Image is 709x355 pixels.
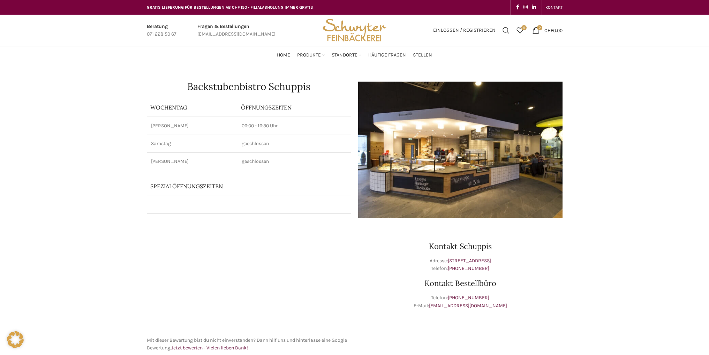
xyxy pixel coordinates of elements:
p: Samstag [151,140,233,147]
a: KONTAKT [545,0,563,14]
a: Häufige Fragen [368,48,406,62]
div: Secondary navigation [542,0,566,14]
a: Instagram social link [521,2,530,12]
a: Standorte [332,48,361,62]
span: Home [277,52,290,59]
span: CHF [544,27,553,33]
h3: Kontakt Schuppis [358,242,563,250]
h3: Kontakt Bestellbüro [358,279,563,287]
span: Häufige Fragen [368,52,406,59]
a: Suchen [499,23,513,37]
a: [STREET_ADDRESS] [448,258,491,264]
span: 0 [521,25,527,30]
p: Wochentag [150,104,234,111]
a: Stellen [413,48,432,62]
a: Facebook social link [514,2,521,12]
a: Jetzt bewerten - Vielen lieben Dank! [171,345,248,351]
span: Produkte [297,52,321,59]
p: Adresse: Telefon: [358,257,563,273]
a: 0 [513,23,527,37]
span: KONTAKT [545,5,563,10]
span: Stellen [413,52,432,59]
p: Mit dieser Bewertung bist du nicht einverstanden? Dann hilf uns und hinterlasse eine Google Bewer... [147,337,351,352]
a: [PHONE_NUMBER] [448,265,489,271]
a: Infobox link [147,23,176,38]
span: GRATIS LIEFERUNG FÜR BESTELLUNGEN AB CHF 150 - FILIALABHOLUNG IMMER GRATIS [147,5,313,10]
a: [PHONE_NUMBER] [448,295,489,301]
p: 06:00 - 16:30 Uhr [242,122,347,129]
span: Einloggen / Registrieren [433,28,496,33]
p: [PERSON_NAME] [151,122,233,129]
a: Home [277,48,290,62]
div: Meine Wunschliste [513,23,527,37]
p: Telefon: E-Mail: [358,294,563,310]
p: ÖFFNUNGSZEITEN [241,104,348,111]
p: [PERSON_NAME] [151,158,233,165]
div: Main navigation [143,48,566,62]
p: geschlossen [242,140,347,147]
iframe: schwyter schuppis [147,225,351,330]
p: Spezialöffnungszeiten [150,182,314,190]
a: 0 CHF0.00 [529,23,566,37]
a: Einloggen / Registrieren [430,23,499,37]
p: geschlossen [242,158,347,165]
a: Infobox link [197,23,276,38]
bdi: 0.00 [544,27,563,33]
span: Standorte [332,52,357,59]
a: Linkedin social link [530,2,538,12]
a: Produkte [297,48,325,62]
span: 0 [537,25,542,30]
a: Site logo [320,27,389,33]
a: [EMAIL_ADDRESS][DOMAIN_NAME] [429,303,507,309]
img: Bäckerei Schwyter [320,15,389,46]
h1: Backstubenbistro Schuppis [147,82,351,91]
